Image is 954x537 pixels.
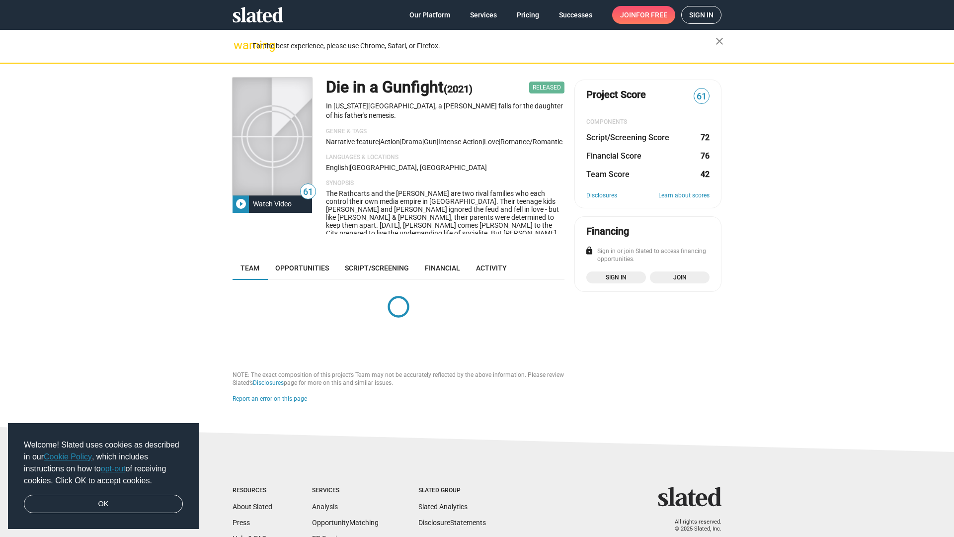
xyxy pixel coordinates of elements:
[681,6,721,24] a: Sign in
[694,90,709,103] span: 61
[650,271,710,283] a: Join
[326,179,564,187] p: Synopsis
[417,256,468,280] a: Financial
[401,6,458,24] a: Our Platform
[470,6,497,24] span: Services
[312,503,338,511] a: Analysis
[462,6,505,24] a: Services
[275,264,329,272] span: Opportunities
[700,151,710,161] dd: 76
[586,248,710,264] div: Sign in or join Slated to access financing opportunities.
[658,192,710,200] a: Learn about scores
[509,6,547,24] a: Pricing
[586,225,629,238] div: Financing
[409,6,450,24] span: Our Platform
[233,395,307,403] button: Report an error on this page
[252,39,715,53] div: For the best experience, please use Chrome, Safari, or Firefox.
[700,132,710,143] dd: 72
[345,264,409,272] span: Script/Screening
[8,423,199,530] div: cookieconsent
[586,118,710,126] div: COMPONENTS
[592,272,640,282] span: Sign in
[380,138,400,146] span: Action
[233,256,267,280] a: Team
[233,487,272,495] div: Resources
[348,164,350,172] span: |
[326,138,379,146] span: Narrative feature
[312,519,379,527] a: OpportunityMatching
[24,439,183,487] span: Welcome! Slated uses cookies as described in our , which includes instructions on how to of recei...
[326,189,563,317] span: The Rathcarts and the [PERSON_NAME] are two rival families who each control their own media empir...
[551,6,600,24] a: Successes
[700,169,710,179] dd: 42
[424,138,437,146] span: gun
[586,271,646,283] a: Sign in
[253,379,284,386] a: Disclosures
[401,138,422,146] span: Drama
[476,264,507,272] span: Activity
[418,487,486,495] div: Slated Group
[326,101,564,120] p: In [US_STATE][GEOGRAPHIC_DATA], a [PERSON_NAME] falls for the daughter of his father's nemesis.
[437,138,438,146] span: |
[233,519,250,527] a: Press
[235,198,247,210] mat-icon: play_circle_filled
[500,138,562,146] span: romance/romantic
[326,164,348,172] span: English
[240,264,259,272] span: Team
[482,138,484,146] span: |
[249,195,296,213] div: Watch Video
[233,503,272,511] a: About Slated
[664,519,721,533] p: All rights reserved. © 2025 Slated, Inc.
[337,256,417,280] a: Script/Screening
[620,6,667,24] span: Join
[44,452,92,461] a: Cookie Policy
[24,495,183,514] a: dismiss cookie message
[586,132,669,143] dt: Script/Screening Score
[612,6,675,24] a: Joinfor free
[559,6,592,24] span: Successes
[636,6,667,24] span: for free
[350,164,487,172] span: [GEOGRAPHIC_DATA], [GEOGRAPHIC_DATA]
[444,83,473,95] span: (2021)
[656,272,704,282] span: Join
[379,138,380,146] span: |
[418,503,468,511] a: Slated Analytics
[301,185,316,199] span: 61
[499,138,500,146] span: |
[529,82,564,93] span: Released
[233,371,564,387] div: NOTE: The exact composition of this project’s Team may not be accurately reflected by the above i...
[326,77,473,98] h1: Die in a Gunfight
[586,169,630,179] dt: Team Score
[438,138,482,146] span: intense action
[585,246,594,255] mat-icon: lock
[267,256,337,280] a: Opportunities
[586,88,646,101] span: Project Score
[400,138,401,146] span: |
[714,35,725,47] mat-icon: close
[484,138,499,146] span: love
[586,151,641,161] dt: Financial Score
[312,487,379,495] div: Services
[425,264,460,272] span: Financial
[689,6,714,23] span: Sign in
[418,519,486,527] a: DisclosureStatements
[326,154,564,162] p: Languages & Locations
[468,256,515,280] a: Activity
[233,195,312,213] button: Watch Video
[234,39,245,51] mat-icon: warning
[326,128,564,136] p: Genre & Tags
[586,192,617,200] a: Disclosures
[422,138,424,146] span: |
[101,464,126,473] a: opt-out
[517,6,539,24] span: Pricing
